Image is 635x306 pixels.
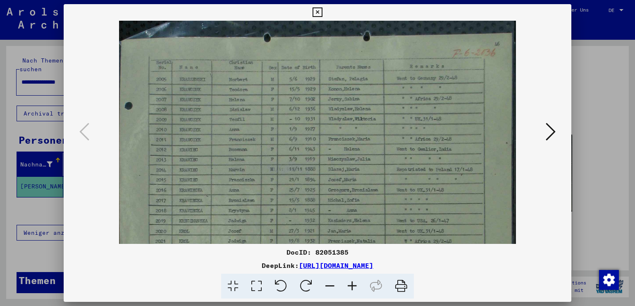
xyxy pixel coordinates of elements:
[599,270,619,290] img: Zustimmung ändern
[64,260,572,270] div: DeepLink:
[599,270,618,289] div: Zustimmung ändern
[64,247,572,257] div: DocID: 82051385
[299,261,373,270] a: [URL][DOMAIN_NAME]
